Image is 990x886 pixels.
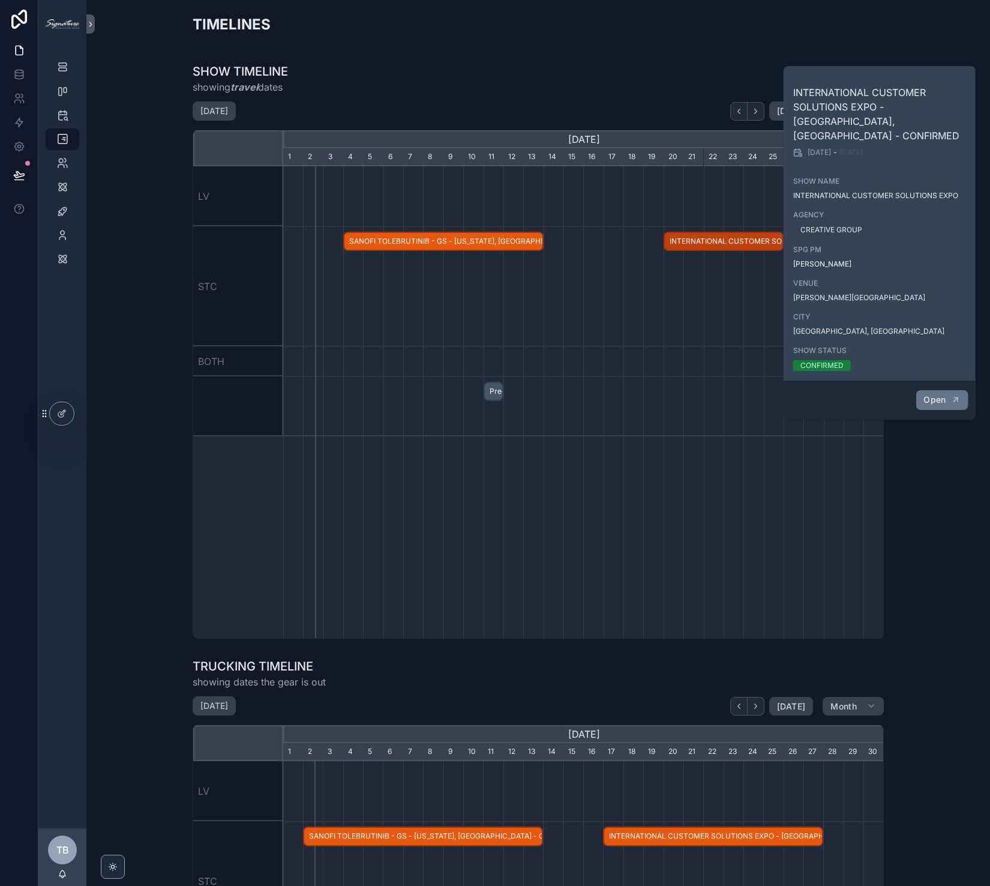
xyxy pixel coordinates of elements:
[830,701,857,712] span: Month
[664,743,683,761] div: 20
[604,148,623,166] div: 17
[683,743,703,761] div: 21
[743,148,763,166] div: 24
[839,148,863,157] span: [DATE]
[193,166,283,226] div: LV
[793,346,966,355] span: SHOW STATUS
[683,148,703,166] div: 21
[193,63,288,80] h1: SHOW TIMELINE
[665,232,782,252] span: INTERNATIONAL CUSTOMER SOLUTIONS EXPO - [GEOGRAPHIC_DATA], [GEOGRAPHIC_DATA] - CONFIRMED
[769,697,813,716] button: [DATE]
[38,48,86,286] div: scrollable content
[603,827,823,846] div: INTERNATIONAL CUSTOMER SOLUTIONS EXPO - Orlando, FL - CONFIRMED
[664,232,784,252] div: INTERNATIONAL CUSTOMER SOLUTIONS EXPO - Orlando, FL - CONFIRMED
[604,827,822,846] span: INTERNATIONAL CUSTOMER SOLUTIONS EXPO - [GEOGRAPHIC_DATA], [GEOGRAPHIC_DATA] - CONFIRMED
[383,148,403,166] div: 6
[563,743,583,761] div: 15
[463,148,483,166] div: 10
[304,827,542,846] span: SANOFI TOLEBRUTINIB - GS - [US_STATE], [GEOGRAPHIC_DATA] - CONFIRMED
[193,80,288,94] span: showing dates
[523,148,543,166] div: 13
[800,360,844,371] div: CONFIRMED
[583,743,603,761] div: 16
[485,382,502,402] span: Precision 7 - CONFIRMED
[784,743,803,761] div: 26
[503,148,523,166] div: 12
[193,226,283,346] div: STC
[704,148,724,166] div: 22
[283,130,884,148] div: [DATE]
[563,148,583,166] div: 15
[544,148,563,166] div: 14
[343,148,363,166] div: 4
[800,225,862,235] div: CREATIVE GROUP
[484,148,503,166] div: 11
[823,697,884,716] button: Month
[403,743,423,761] div: 7
[743,743,763,761] div: 24
[383,743,403,761] div: 6
[403,148,423,166] div: 7
[623,743,643,761] div: 18
[343,232,544,252] div: SANOFI TOLEBRUTINIB - GS - New York, NY - CONFIRMED
[56,843,69,857] span: TB
[664,148,683,166] div: 20
[643,743,663,761] div: 19
[443,148,463,166] div: 9
[483,743,503,761] div: 11
[793,176,966,186] span: SHOW NAME
[344,232,542,252] span: SANOFI TOLEBRUTINIB - GS - [US_STATE], [GEOGRAPHIC_DATA] - CONFIRMED
[808,148,831,157] span: [DATE]
[443,743,463,761] div: 9
[793,85,966,143] h2: INTERNATIONAL CUSTOMER SOLUTIONS EXPO - [GEOGRAPHIC_DATA], [GEOGRAPHIC_DATA] - CONFIRMED
[777,106,805,116] span: [DATE]
[200,105,228,117] h2: [DATE]
[916,390,968,410] button: Open
[363,148,383,166] div: 5
[923,394,946,405] span: Open
[423,148,443,166] div: 8
[724,148,743,166] div: 23
[303,148,323,166] div: 2
[823,743,843,761] div: 28
[193,675,326,689] span: showing dates the gear is out
[484,382,503,402] div: Precision 7 - CONFIRMED
[763,743,783,761] div: 25
[793,245,966,255] span: SPG PM
[323,743,343,761] div: 3
[844,743,863,761] div: 29
[793,279,966,288] span: VENUE
[283,148,303,166] div: 1
[793,259,851,269] a: [PERSON_NAME]
[343,743,363,761] div: 4
[583,148,603,166] div: 16
[283,743,303,761] div: 1
[793,293,966,303] span: [PERSON_NAME][GEOGRAPHIC_DATA]
[193,658,326,675] h1: TRUCKING TIMELINE
[230,81,258,93] em: travel
[323,148,343,166] div: 3
[603,743,623,761] div: 17
[423,743,443,761] div: 8
[623,148,643,166] div: 18
[463,743,483,761] div: 10
[777,701,805,712] span: [DATE]
[803,743,823,761] div: 27
[793,210,966,220] span: AGENCY
[643,148,663,166] div: 19
[503,743,523,761] div: 12
[193,346,283,376] div: BOTH
[724,743,743,761] div: 23
[764,148,784,166] div: 25
[793,327,966,336] span: [GEOGRAPHIC_DATA], [GEOGRAPHIC_DATA]
[303,827,543,846] div: SANOFI TOLEBRUTINIB - GS - New York, NY - CONFIRMED
[703,743,723,761] div: 22
[303,743,323,761] div: 2
[200,700,228,712] h2: [DATE]
[793,191,966,200] span: INTERNATIONAL CUSTOMER SOLUTIONS EXPO
[46,19,79,29] img: App logo
[363,743,383,761] div: 5
[283,725,884,743] div: [DATE]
